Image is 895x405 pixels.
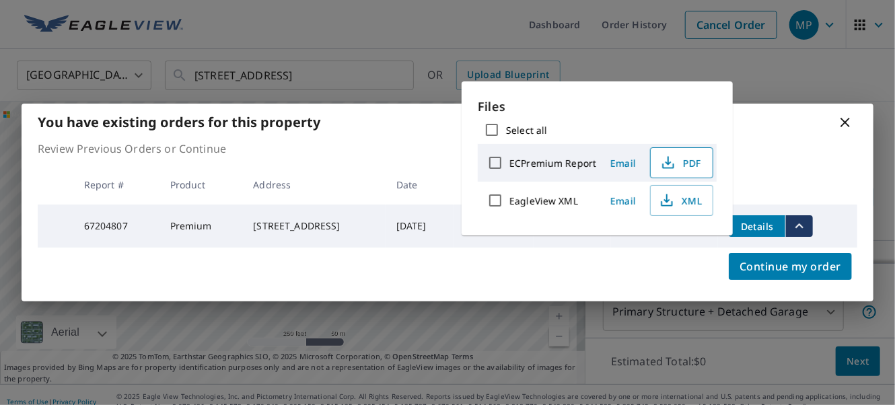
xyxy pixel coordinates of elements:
span: PDF [659,155,702,171]
th: Product [159,165,243,205]
span: Email [607,157,639,170]
th: Address [242,165,385,205]
button: Continue my order [729,253,852,280]
th: Date [386,165,454,205]
p: Files [478,98,717,116]
td: Premium [159,205,243,248]
b: You have existing orders for this property [38,113,320,131]
button: PDF [650,147,713,178]
label: ECPremium Report [509,157,596,170]
span: XML [659,192,702,209]
span: Email [607,194,639,207]
button: Email [602,190,645,211]
button: XML [650,185,713,216]
td: 67204807 [73,205,159,248]
button: filesDropdownBtn-67204807 [785,215,813,237]
th: Report # [73,165,159,205]
p: Review Previous Orders or Continue [38,141,857,157]
button: Email [602,153,645,174]
label: Select all [506,124,547,137]
th: Claim ID [454,165,534,205]
label: EagleView XML [509,194,578,207]
button: detailsBtn-67204807 [729,215,785,237]
span: Details [737,220,777,233]
td: [DATE] [386,205,454,248]
div: [STREET_ADDRESS] [253,219,374,233]
span: Continue my order [740,257,841,276]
